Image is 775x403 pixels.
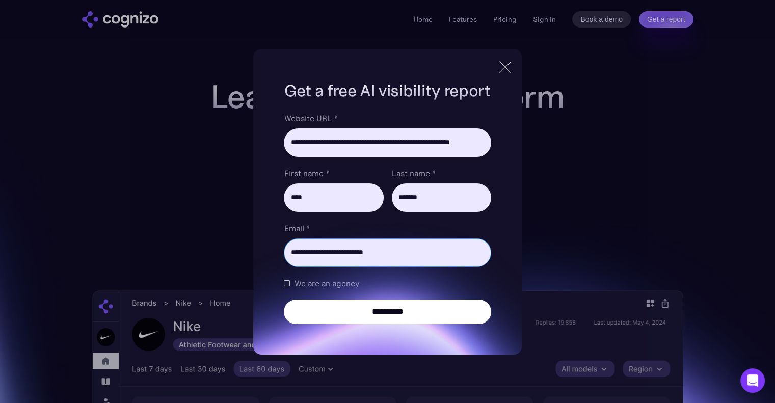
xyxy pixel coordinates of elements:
div: Open Intercom Messenger [740,368,765,393]
label: Website URL * [284,112,491,124]
label: Last name * [392,167,491,179]
span: We are an agency [294,277,359,289]
label: Email * [284,222,491,234]
label: First name * [284,167,383,179]
form: Brand Report Form [284,112,491,324]
h1: Get a free AI visibility report [284,79,491,102]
